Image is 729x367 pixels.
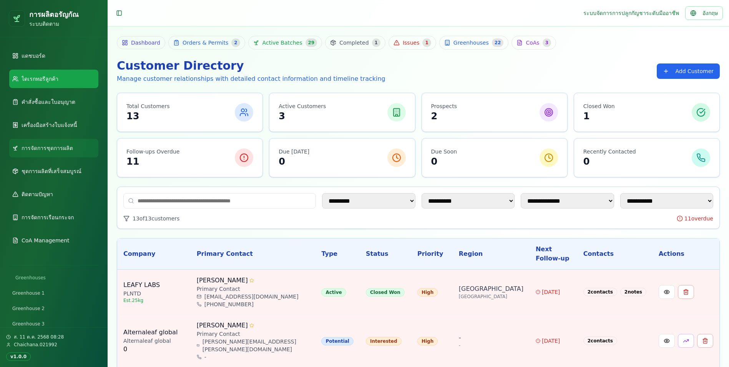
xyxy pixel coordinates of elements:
[511,36,556,50] a: CoAs3
[542,337,560,345] span: [DATE]
[131,39,160,47] span: Dashboard
[9,116,98,134] a: เครื่องมือสร้างใบแจ้งหนี้
[248,36,322,50] a: Active Batches29
[360,239,411,270] th: Status
[583,102,615,110] p: Closed Won
[542,288,560,296] span: [DATE]
[678,334,694,348] button: Move to negotiating
[22,75,58,83] span: ไดเรกทอรีลูกค้า
[22,214,74,221] span: การจัดการเรือนกระจก
[9,272,98,284] div: Greenhouses
[204,353,206,361] span: -
[366,288,405,297] div: Closed Won
[583,148,636,155] p: Recently Contacted
[9,208,98,227] a: การจัดการเรือนกระจก
[583,9,679,17] div: ระบบจัดการการปลูกกัญชาระดับมืออาชีพ
[117,239,191,270] th: Company
[123,297,184,304] p: Est. 25 kg
[372,38,380,47] div: 1
[431,155,457,168] p: 0
[577,239,653,270] th: Contacts
[12,321,45,327] span: Greenhouse 3
[204,293,299,300] span: [EMAIL_ADDRESS][DOMAIN_NAME]
[9,287,98,299] a: Greenhouse 1
[306,38,317,47] div: 29
[197,330,309,338] p: Primary Contact
[315,239,360,270] th: Type
[653,239,719,270] th: Actions
[279,155,309,168] p: 0
[191,239,316,270] th: Primary Contact
[117,36,165,49] a: Dashboard
[620,288,646,296] div: 2 notes
[339,39,369,47] span: Completed
[22,190,53,198] span: ติดตามปัญหา
[583,110,615,122] p: 1
[417,288,438,297] div: High
[197,321,248,330] p: [PERSON_NAME]
[453,39,489,47] span: Greenhouses
[117,74,385,83] p: Manage customer relationships with detailed contact information and timeline tracking
[12,290,45,296] span: Greenhouse 1
[22,121,77,129] span: เครื่องมือสร้างใบแจ้งหนี้
[29,9,79,20] h1: การผลิตอรัญกัณ
[204,300,254,308] span: [PHONE_NUMBER]
[583,337,617,345] div: 2 contacts
[453,239,530,270] th: Region
[702,9,718,17] span: อังกฤษ
[431,110,457,122] p: 2
[126,110,169,122] p: 13
[9,162,98,180] a: ชุดการผลิตที่เสร็จสมบูรณ์
[459,285,523,292] span: [GEOGRAPHIC_DATA]
[203,338,309,353] span: [PERSON_NAME][EMAIL_ADDRESS][PERSON_NAME][DOMAIN_NAME]
[231,38,240,47] div: 2
[411,239,453,270] th: Priority
[583,155,636,168] p: 0
[321,288,346,297] div: Active
[9,185,98,204] a: ติดตามปัญหา
[459,342,523,349] p: -
[14,334,64,340] span: ส. 11 ต.ค. 2568 08:28
[197,276,248,285] p: [PERSON_NAME]
[431,148,457,155] p: Due Soon
[126,155,179,168] p: 11
[9,70,98,88] a: ไดเรกทอรีลูกค้า
[279,102,326,110] p: Active Customers
[279,148,309,155] p: Due [DATE]
[389,36,436,50] a: Issues1
[262,39,302,47] span: Active Batches
[422,38,431,47] div: 1
[12,305,45,312] span: Greenhouse 2
[459,334,461,341] span: -
[677,215,713,222] div: 11 overdue
[431,102,457,110] p: Prospects
[279,110,326,122] p: 3
[168,36,245,50] a: Orders & Permits2
[22,237,70,244] span: CoA Management
[685,6,723,20] button: อังกฤษ
[117,59,385,73] h1: Customer Directory
[459,294,523,300] p: [GEOGRAPHIC_DATA]
[183,39,228,47] span: Orders & Permits
[22,167,81,175] span: ชุดการผลิตที่เสร็จสมบูรณ์
[9,231,98,250] a: CoA Management
[9,47,98,65] a: แดชบอร์ด
[9,318,98,330] a: Greenhouse 3
[417,337,438,345] div: High
[126,148,179,155] p: Follow-ups Overdue
[197,285,309,293] p: Primary Contact
[29,20,79,28] p: ระบบติดตาม
[321,337,354,345] div: Potential
[9,302,98,315] a: Greenhouse 2
[123,328,184,354] div: 0
[9,139,98,157] a: การจัดการชุดการผลิต
[22,98,75,106] span: คำสั่งซื้อและใบอนุญาต
[492,38,504,47] div: 22
[123,328,184,337] p: Alternaleaf global
[9,93,98,111] a: คำสั่งซื้อและใบอนุญาต
[526,39,539,47] span: CoAs
[123,215,179,222] div: 13 of 13 customers
[126,102,169,110] p: Total Customers
[325,36,385,50] a: Completed1
[530,239,577,270] th: Next Follow-up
